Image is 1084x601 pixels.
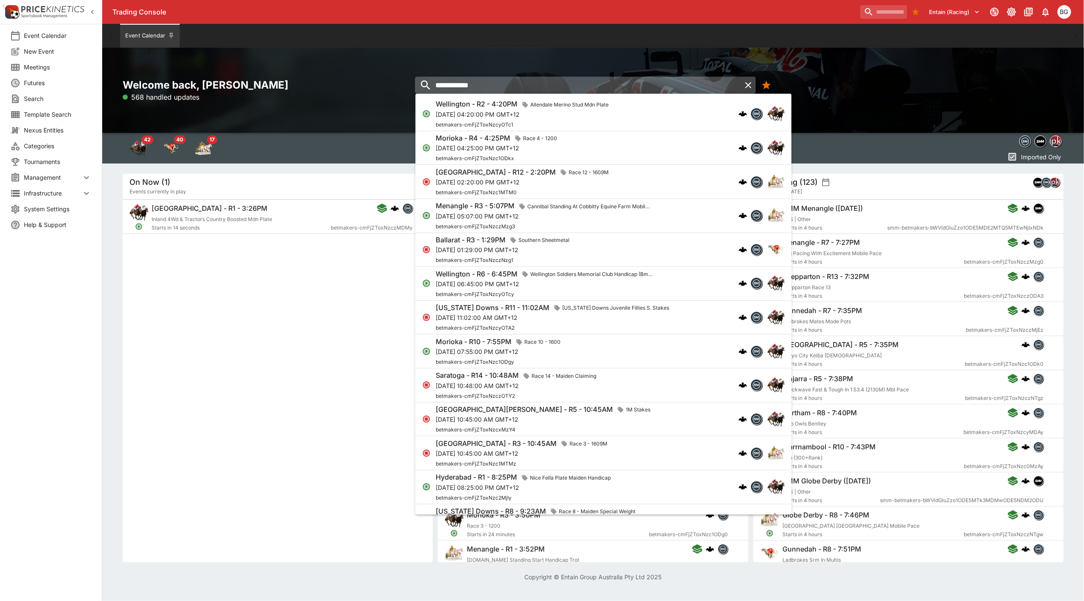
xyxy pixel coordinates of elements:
[751,244,763,256] div: betmakers
[751,379,763,391] div: betmakers
[1050,136,1061,147] img: pricekinetics.png
[1021,204,1029,213] img: logo-cerberus.svg
[782,523,920,529] span: [GEOGRAPHIC_DATA] [GEOGRAPHIC_DATA] Mobile Pace
[880,496,1043,505] span: smm-betmakers-bWVldGluZzo1ODE5MTk3MDMwODE5NDM2ODU
[436,189,517,196] span: betmakers-cmFjZToxNzc1MTM0
[782,374,853,383] h6: Pinjarra - R5 - 7:38PM
[1021,477,1029,485] img: logo-cerberus.svg
[782,272,869,281] h6: Shepparton - R13 - 7:32PM
[152,216,272,222] span: Inland 4Wd & Tractors Country Boosted Mdn Plate
[436,313,673,322] p: [DATE] 11:02:00 AM GMT+12
[706,511,714,519] div: cerberus
[1033,305,1043,316] div: betmakers
[768,139,785,156] img: horse_racing.png
[1035,136,1046,147] img: samemeetingmulti.png
[130,140,147,157] div: Horse Racing
[963,462,1043,471] span: betmakers-cmFjZToxNzc0MzAy
[706,511,714,519] img: logo-cerberus.svg
[1021,477,1029,485] div: cerberus
[21,6,84,12] img: PriceKinetics
[1021,545,1029,553] img: logo-cerberus.svg
[436,303,550,312] h6: [US_STATE] Downs - R11 - 11:02AM
[739,381,748,389] div: cerberus
[751,142,763,154] div: betmakers
[1005,150,1064,164] button: Imported Only
[766,529,773,537] svg: Open
[965,394,1043,403] span: betmakers-cmFjZToxNzczNTgz
[174,135,186,144] span: 40
[782,216,811,222] span: AUS | Other
[195,140,212,157] img: harness_racing
[1021,408,1029,417] img: logo-cerberus.svg
[739,483,748,491] img: logo-cerberus.svg
[964,360,1043,368] span: betmakers-cmFjZToxNzc1ODk0
[1055,3,1074,21] button: Ben Grimstone
[24,31,92,40] span: Event Calendar
[556,507,639,516] span: Race 8 - Maiden Special Weight
[751,176,762,187] img: betmakers.png
[1033,408,1043,418] div: betmakers
[768,105,785,122] img: horse_racing.png
[782,511,869,520] h6: Globe Derby - R8 - 7:46PM
[782,292,964,300] span: Starts in 4 hours
[751,312,762,323] img: betmakers.png
[436,415,654,424] p: [DATE] 10:45:00 AM GMT+12
[739,211,748,220] img: logo-cerberus.svg
[860,5,907,19] input: search
[21,14,67,18] img: Sportsbook Management
[423,483,431,491] svg: Open
[987,4,1002,20] button: Connected to PK
[467,557,579,563] span: [DOMAIN_NAME] Standing Start Handicap Trot
[436,460,517,467] span: betmakers-cmFjZToxNzc1MTMz
[782,408,857,417] h6: Northam - R8 - 7:40PM
[24,189,81,198] span: Infrastructure
[782,428,963,437] span: Starts in 4 hours
[1033,203,1043,213] div: samemeetingmulti
[112,8,857,17] div: Trading Console
[527,474,615,482] span: Nice Fella Plate Maiden Handicap
[739,279,748,288] div: cerberus
[1021,204,1029,213] div: cerberus
[1050,178,1060,187] img: pricekinetics.png
[467,545,545,554] h6: Menangle - R1 - 3:52PM
[436,212,654,221] p: [DATE] 05:07:00 PM GMT+12
[436,257,514,263] span: betmakers-cmFjZToxNzczNzg1
[436,381,600,390] p: [DATE] 10:48:00 AM GMT+12
[739,415,748,423] div: cerberus
[207,135,217,144] span: 17
[739,109,748,118] img: logo-cerberus.svg
[1020,136,1031,147] img: betmakers.png
[527,270,657,279] span: Wellington Soldiers Memorial Club Handicap (Bm58)
[423,347,431,356] svg: Open
[423,211,431,220] svg: Open
[768,173,785,190] img: harness_racing.png
[1033,237,1043,247] div: betmakers
[467,523,500,529] span: Race 3 - 1200
[445,544,463,563] img: harness_racing.png
[3,3,20,20] img: PriceKinetics Logo
[129,177,170,187] h5: On Now (1)
[782,238,860,247] h6: Menangle - R7 - 7:27PM
[768,478,785,495] img: horse_racing.png
[403,204,412,213] img: betmakers.png
[1033,442,1043,452] div: betmakers
[909,5,923,19] button: Bookmarks
[467,530,649,539] span: Starts in 24 minutes
[436,236,506,244] h6: Ballarat - R3 - 1:29PM
[782,360,965,368] span: Starts in 4 hours
[1033,510,1043,520] div: betmakers
[751,210,763,221] div: betmakers
[782,489,811,495] span: AUS | Other
[782,318,851,325] span: Ladbrokes Mates Mode Pots
[129,203,148,222] img: horse_racing.png
[1021,374,1029,383] div: cerberus
[445,510,463,529] img: horse_racing.png
[751,346,762,357] img: betmakers.png
[423,381,431,389] svg: Closed
[423,144,431,152] svg: Open
[24,78,92,87] span: Futures
[1021,306,1029,315] div: cerberus
[1033,442,1043,451] img: betmakers.png
[130,140,147,157] img: horse_racing
[436,325,515,331] span: betmakers-cmFjZToxNzcyOTA2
